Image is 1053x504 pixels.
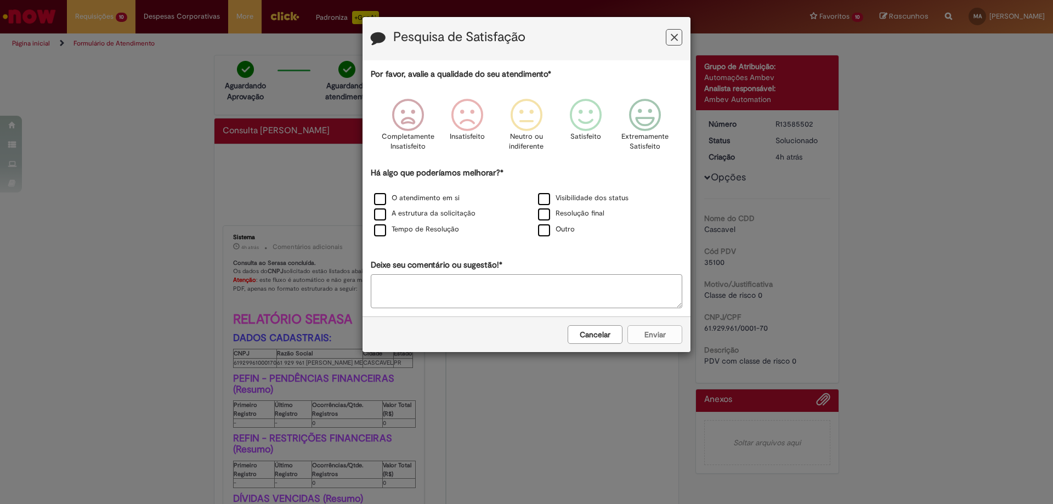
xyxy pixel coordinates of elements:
div: Insatisfeito [439,90,495,166]
p: Completamente Insatisfeito [382,132,434,152]
label: Visibilidade dos status [538,193,629,203]
div: Neutro ou indiferente [499,90,554,166]
p: Neutro ou indiferente [507,132,546,152]
p: Extremamente Satisfeito [621,132,669,152]
p: Insatisfeito [450,132,485,142]
label: Tempo de Resolução [374,224,459,235]
label: O atendimento em si [374,193,460,203]
label: Por favor, avalie a qualidade do seu atendimento* [371,69,551,80]
div: Extremamente Satisfeito [617,90,673,166]
label: Resolução final [538,208,604,219]
label: Pesquisa de Satisfação [393,30,525,44]
label: Deixe seu comentário ou sugestão!* [371,259,502,271]
div: Há algo que poderíamos melhorar?* [371,167,682,238]
div: Satisfeito [558,90,614,166]
label: Outro [538,224,575,235]
label: A estrutura da solicitação [374,208,475,219]
p: Satisfeito [570,132,601,142]
div: Completamente Insatisfeito [380,90,435,166]
button: Cancelar [568,325,622,344]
